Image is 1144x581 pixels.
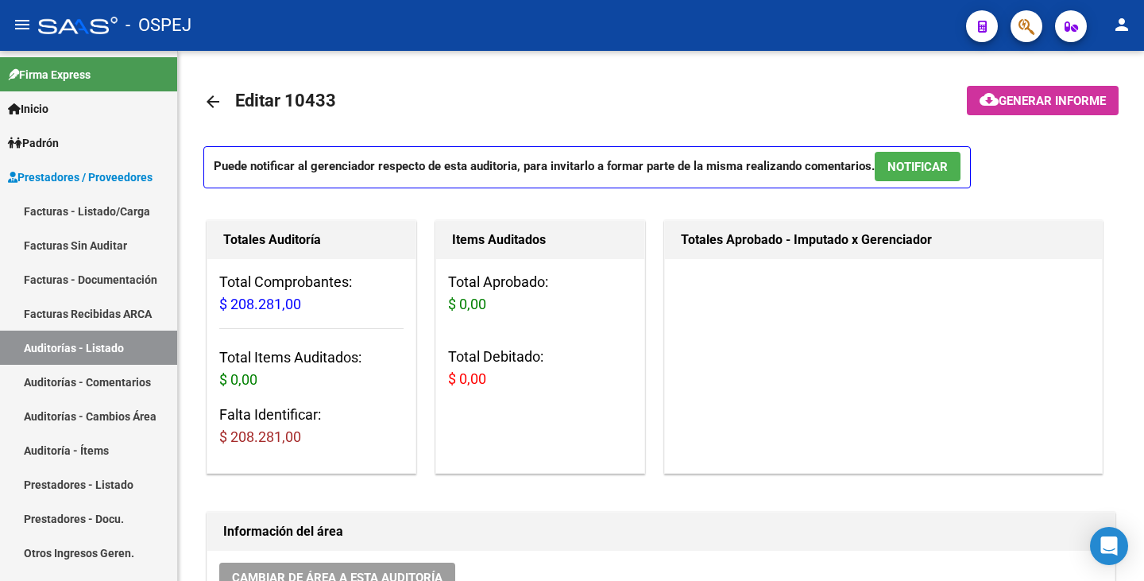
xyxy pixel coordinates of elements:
mat-icon: menu [13,15,32,34]
mat-icon: person [1112,15,1131,34]
h1: Totales Aprobado - Imputado x Gerenciador [681,227,1086,253]
h3: Total Debitado: [448,346,632,390]
p: Puede notificar al gerenciador respecto de esta auditoria, para invitarlo a formar parte de la mi... [203,146,971,188]
span: Generar informe [999,94,1106,108]
span: $ 208.281,00 [219,296,301,312]
button: NOTIFICAR [875,152,960,181]
span: Inicio [8,100,48,118]
h3: Total Items Auditados: [219,347,404,391]
h1: Items Auditados [452,227,628,253]
span: $ 0,00 [448,370,486,387]
div: Open Intercom Messenger [1090,527,1128,565]
span: Prestadores / Proveedores [8,168,153,186]
span: Firma Express [8,66,91,83]
span: - OSPEJ [126,8,191,43]
span: $ 0,00 [219,371,257,388]
span: $ 0,00 [448,296,486,312]
mat-icon: arrow_back [203,92,222,111]
span: NOTIFICAR [887,160,948,174]
mat-icon: cloud_download [980,90,999,109]
span: Editar 10433 [235,91,336,110]
h3: Falta Identificar: [219,404,404,448]
h3: Total Comprobantes: [219,271,404,316]
button: Generar informe [967,86,1119,115]
h1: Información del área [223,519,1099,544]
h3: Total Aprobado: [448,271,632,316]
span: $ 208.281,00 [219,428,301,445]
h1: Totales Auditoría [223,227,400,253]
span: Padrón [8,134,59,152]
